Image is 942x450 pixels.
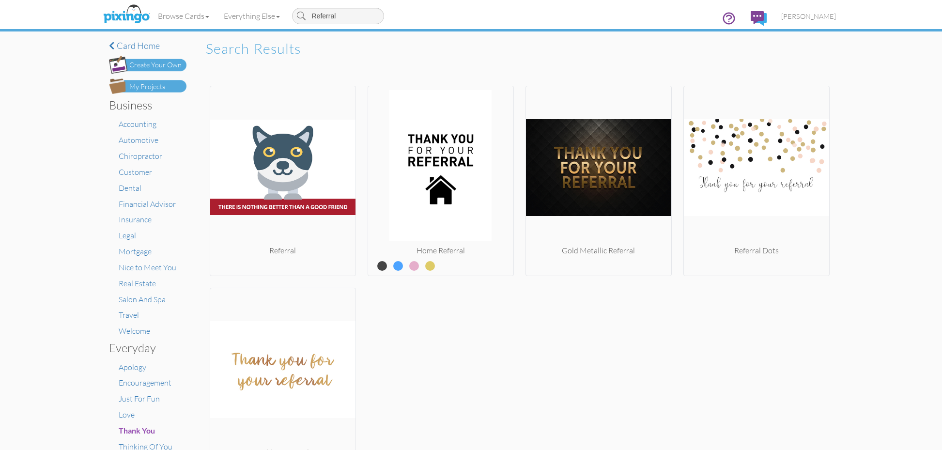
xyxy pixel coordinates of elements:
img: my-projects-button.png [109,78,186,94]
a: Love [119,410,135,419]
a: Thank You [119,426,155,435]
h3: Business [109,99,179,111]
a: [PERSON_NAME] [774,4,843,29]
img: 20220216-005421-808582f69d3c-500.jpg [526,90,671,245]
img: 20220216-005454-02fcac57c594-500.jpg [684,90,829,245]
a: Customer [119,167,152,177]
a: Everything Else [216,4,287,28]
a: Chiropractor [119,151,162,161]
img: pixingo logo [101,2,152,27]
a: Nice to Meet You [119,263,176,272]
img: 20220209-210626-fb8e282c8a60-500.jpg [368,90,513,245]
img: 20200529-201806-275e6a9b4cfc-500.jpg [210,90,355,245]
a: Accounting [119,119,156,129]
a: Browse Cards [151,4,216,28]
a: Automotive [119,135,158,145]
a: Travel [119,310,139,320]
a: Welcome [119,326,150,336]
div: Referral [210,245,355,256]
a: Insurance [119,215,152,224]
a: Encouragement [119,378,171,388]
div: Gold Metallic Referral [526,245,671,256]
div: My Projects [129,82,165,92]
div: Referral Dots [684,245,829,256]
h2: Search results [206,41,834,57]
img: create-own-button.png [109,56,186,74]
a: Mortgage [119,247,152,256]
a: Legal [119,231,136,240]
input: Search cards [292,8,384,24]
a: Financial Advisor [119,199,176,209]
h3: Everyday [109,341,179,354]
a: Apology [119,362,146,372]
a: Just For Fun [119,394,160,403]
img: comments.svg [751,11,767,26]
a: Card home [109,41,186,51]
div: Home Referral [368,245,513,256]
span: [PERSON_NAME] [781,12,836,20]
div: Create Your Own [129,60,182,70]
a: Real Estate [119,279,156,288]
img: 20220216-005501-58c7fb5531f1-500.jpg [210,292,355,447]
a: Salon And Spa [119,295,166,304]
a: Dental [119,183,141,193]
